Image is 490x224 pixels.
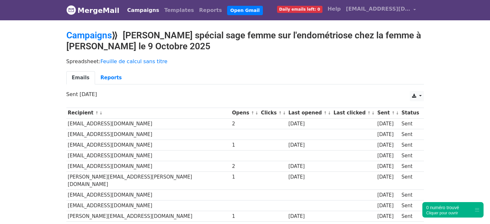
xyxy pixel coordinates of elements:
td: [EMAIL_ADDRESS][DOMAIN_NAME] [66,129,231,140]
a: ↓ [255,111,259,115]
a: Help [325,3,343,15]
th: Last opened [287,108,332,118]
td: [EMAIL_ADDRESS][DOMAIN_NAME] [66,140,231,150]
a: Reports [197,4,225,17]
td: [EMAIL_ADDRESS][DOMAIN_NAME] [66,151,231,161]
a: ↓ [283,111,286,115]
h2: ⟫ [PERSON_NAME] spécial sage femme sur l'endométriose chez la femme à [PERSON_NAME] le 9 Octobre ... [66,30,424,52]
td: Sent [400,129,420,140]
div: [DATE] [288,141,330,149]
div: [DATE] [377,173,399,181]
a: Reports [95,71,127,84]
div: 1 [232,213,258,220]
a: ↑ [367,111,371,115]
td: Sent [400,151,420,161]
td: Sent [400,200,420,211]
a: ↓ [371,111,375,115]
span: Daily emails left: 0 [277,6,322,13]
a: ↑ [278,111,282,115]
div: 2 [232,120,258,128]
p: Spreadsheet: [66,58,424,65]
div: [DATE] [377,202,399,209]
a: ↑ [391,111,395,115]
div: 1 [232,141,258,149]
div: [DATE] [377,152,399,160]
th: Recipient [66,108,231,118]
td: Sent [400,118,420,129]
div: [DATE] [377,163,399,170]
td: Sent [400,140,420,150]
th: Sent [376,108,400,118]
div: [DATE] [377,141,399,149]
a: Campaigns [66,30,112,41]
td: Sent [400,211,420,222]
a: MergeMail [66,4,120,17]
th: Clicks [259,108,287,118]
td: [PERSON_NAME][EMAIL_ADDRESS][DOMAIN_NAME] [66,211,231,222]
a: [EMAIL_ADDRESS][DOMAIN_NAME] [343,3,419,18]
div: 2 [232,163,258,170]
a: ↑ [251,111,255,115]
div: [DATE] [288,120,330,128]
p: Sent [DATE] [66,91,424,98]
div: [DATE] [288,163,330,170]
a: Templates [162,4,197,17]
td: [PERSON_NAME][EMAIL_ADDRESS][PERSON_NAME][DOMAIN_NAME] [66,172,231,190]
a: ↓ [396,111,399,115]
div: [DATE] [377,120,399,128]
span: [EMAIL_ADDRESS][DOMAIN_NAME] [346,5,410,13]
img: MergeMail logo [66,5,76,15]
th: Status [400,108,420,118]
td: [EMAIL_ADDRESS][DOMAIN_NAME] [66,190,231,200]
a: ↓ [99,111,103,115]
td: [EMAIL_ADDRESS][DOMAIN_NAME] [66,200,231,211]
div: [DATE] [377,213,399,220]
a: Campaigns [125,4,162,17]
div: [DATE] [377,191,399,199]
a: Open Gmail [227,6,263,15]
div: 1 [232,173,258,181]
td: Sent [400,172,420,190]
td: Sent [400,161,420,172]
td: [EMAIL_ADDRESS][DOMAIN_NAME] [66,161,231,172]
a: ↑ [95,111,99,115]
a: ↓ [328,111,331,115]
a: Emails [66,71,95,84]
th: Last clicked [332,108,376,118]
a: Feuille de calcul sans titre [101,58,168,64]
th: Opens [231,108,260,118]
a: Daily emails left: 0 [274,3,325,15]
div: [DATE] [288,173,330,181]
div: [DATE] [377,131,399,138]
a: ↑ [323,111,327,115]
td: Sent [400,190,420,200]
div: [DATE] [288,213,330,220]
td: [EMAIL_ADDRESS][DOMAIN_NAME] [66,118,231,129]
